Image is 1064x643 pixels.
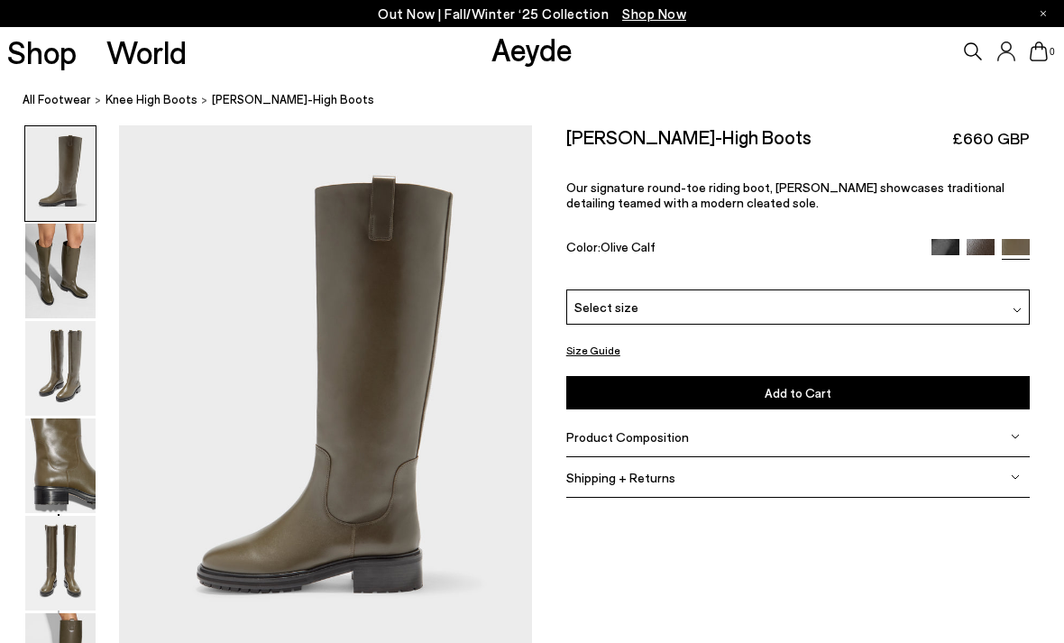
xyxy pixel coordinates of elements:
[105,92,197,106] span: knee high boots
[1048,47,1057,57] span: 0
[7,36,77,68] a: Shop
[1011,473,1020,482] img: svg%3E
[378,3,686,25] p: Out Now | Fall/Winter ‘25 Collection
[1011,432,1020,441] img: svg%3E
[23,76,1064,125] nav: breadcrumb
[25,418,96,513] img: Henry Knee-High Boots - Image 4
[25,224,96,318] img: Henry Knee-High Boots - Image 2
[566,239,917,260] div: Color:
[566,125,812,148] h2: [PERSON_NAME]-High Boots
[106,36,187,68] a: World
[1013,306,1022,315] img: svg%3E
[25,321,96,416] img: Henry Knee-High Boots - Image 3
[212,90,374,109] span: [PERSON_NAME]-High Boots
[566,376,1031,409] button: Add to Cart
[105,90,197,109] a: knee high boots
[25,516,96,611] img: Henry Knee-High Boots - Image 5
[1030,41,1048,61] a: 0
[566,179,1031,210] p: Our signature round-toe riding boot, [PERSON_NAME] showcases traditional detailing teamed with a ...
[491,30,573,68] a: Aeyde
[566,429,689,445] span: Product Composition
[765,385,831,400] span: Add to Cart
[952,127,1030,150] span: £660 GBP
[23,90,91,109] a: All Footwear
[566,339,620,362] button: Size Guide
[601,239,656,254] span: Olive Calf
[566,470,675,485] span: Shipping + Returns
[25,126,96,221] img: Henry Knee-High Boots - Image 1
[622,5,686,22] span: Navigate to /collections/new-in
[574,298,638,317] span: Select size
